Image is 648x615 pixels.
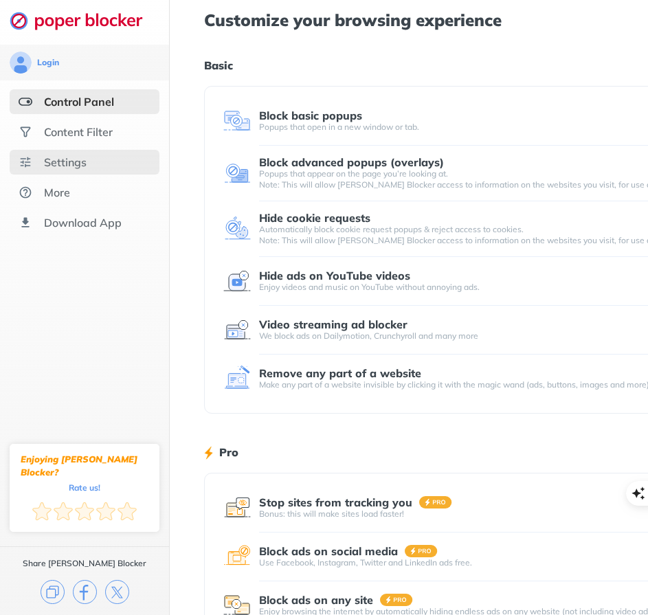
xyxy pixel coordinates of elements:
[23,558,146,569] div: Share [PERSON_NAME] Blocker
[259,269,410,282] div: Hide ads on YouTube videos
[223,215,251,243] img: feature icon
[259,109,362,122] div: Block basic popups
[19,155,32,169] img: settings.svg
[405,545,438,557] img: pro-badge.svg
[44,155,87,169] div: Settings
[380,594,413,606] img: pro-badge.svg
[223,316,251,344] img: feature icon
[259,496,412,508] div: Stop sites from tracking you
[41,580,65,604] img: copy.svg
[419,496,452,508] img: pro-badge.svg
[44,125,113,139] div: Content Filter
[10,52,32,74] img: avatar.svg
[219,443,238,461] h1: Pro
[223,107,251,135] img: feature icon
[259,212,370,224] div: Hide cookie requests
[204,445,213,461] img: lighting bolt
[19,95,32,109] img: features-selected.svg
[223,159,251,187] img: feature icon
[223,365,251,392] img: feature icon
[73,580,97,604] img: facebook.svg
[19,216,32,230] img: download-app.svg
[223,267,251,295] img: feature icon
[259,318,407,331] div: Video streaming ad blocker
[21,453,148,479] div: Enjoying [PERSON_NAME] Blocker?
[223,543,251,570] img: feature icon
[259,156,444,168] div: Block advanced popups (overlays)
[44,216,122,230] div: Download App
[259,545,398,557] div: Block ads on social media
[19,186,32,199] img: about.svg
[259,367,421,379] div: Remove any part of a website
[44,95,114,109] div: Control Panel
[259,594,373,606] div: Block ads on any site
[44,186,70,199] div: More
[19,125,32,139] img: social.svg
[223,494,251,522] img: feature icon
[105,580,129,604] img: x.svg
[37,57,59,68] div: Login
[10,11,157,30] img: logo-webpage.svg
[69,484,100,491] div: Rate us!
